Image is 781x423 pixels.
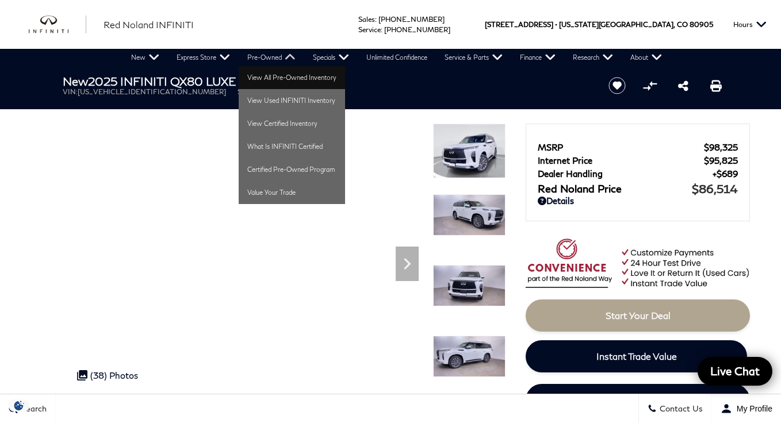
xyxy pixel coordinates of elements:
span: Search [18,404,47,414]
a: Details [538,195,738,206]
div: Next [396,247,419,281]
iframe: Interactive Walkaround/Photo gallery of the vehicle/product [63,124,424,395]
a: MSRP $98,325 [538,142,738,152]
a: Service & Parts [436,49,511,66]
a: Dealer Handling $689 [538,168,738,179]
a: Pre-Owned [239,49,304,66]
span: : [381,25,382,34]
a: Live Chat [698,357,772,386]
nav: Main Navigation [122,49,671,66]
a: Red Noland INFINITI [104,18,194,32]
a: View Certified Inventory [239,112,345,135]
span: Internet Price [538,155,704,166]
a: infiniti [29,16,86,34]
span: MSRP [538,142,704,152]
span: Sales [358,15,375,24]
span: Stock: [238,87,257,96]
span: [US_VEHICLE_IDENTIFICATION_NUMBER] [78,87,226,96]
span: Contact Us [657,404,703,414]
span: Red Noland INFINITI [104,19,194,30]
a: Certified Pre-Owned Program [239,158,345,181]
h1: 2025 INFINITI QX80 LUXE 4WD [63,75,589,87]
span: Live Chat [705,364,765,378]
span: Service [358,25,381,34]
a: Red Noland Price $86,514 [538,182,738,195]
span: $689 [713,168,738,179]
img: New 2025 RADIANT WHITE INFINITI LUXE 4WD image 2 [433,194,506,236]
a: [STREET_ADDRESS] • [US_STATE][GEOGRAPHIC_DATA], CO 80905 [485,20,713,29]
div: (38) Photos [71,364,144,386]
button: Save vehicle [604,76,630,95]
button: Open user profile menu [712,394,781,423]
a: Instant Trade Value [526,340,747,372]
a: View Used INFINITI Inventory [239,89,345,112]
span: VIN: [63,87,78,96]
strong: New [63,74,88,88]
span: Dealer Handling [538,168,713,179]
img: Opt-Out Icon [6,399,32,412]
a: Value Your Trade [239,181,345,204]
a: Specials [304,49,358,66]
span: $98,325 [704,142,738,152]
button: Compare Vehicle [641,77,659,94]
a: Finance [511,49,564,66]
a: Schedule Test Drive [526,384,750,416]
img: New 2025 RADIANT WHITE INFINITI LUXE 4WD image 4 [433,336,506,377]
span: : [375,15,377,24]
a: Start Your Deal [526,299,750,332]
img: New 2025 RADIANT WHITE INFINITI LUXE 4WD image 1 [433,124,506,178]
a: Research [564,49,622,66]
a: New [122,49,168,66]
span: $86,514 [692,182,738,195]
a: [PHONE_NUMBER] [378,15,445,24]
a: Internet Price $95,825 [538,155,738,166]
span: Start Your Deal [606,310,671,321]
img: New 2025 RADIANT WHITE INFINITI LUXE 4WD image 3 [433,265,506,306]
img: INFINITI [29,16,86,34]
span: Red Noland Price [538,182,692,195]
a: [PHONE_NUMBER] [384,25,450,34]
span: Instant Trade Value [596,351,677,362]
section: Click to Open Cookie Consent Modal [6,399,32,412]
span: $95,825 [704,155,738,166]
a: Unlimited Confidence [358,49,436,66]
a: About [622,49,671,66]
a: View All Pre-Owned Inventory [239,66,345,89]
a: Print this New 2025 INFINITI QX80 LUXE 4WD [710,79,722,93]
a: Share this New 2025 INFINITI QX80 LUXE 4WD [678,79,688,93]
a: Express Store [168,49,239,66]
span: My Profile [732,404,772,413]
a: What Is INFINITI Certified [239,135,345,158]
